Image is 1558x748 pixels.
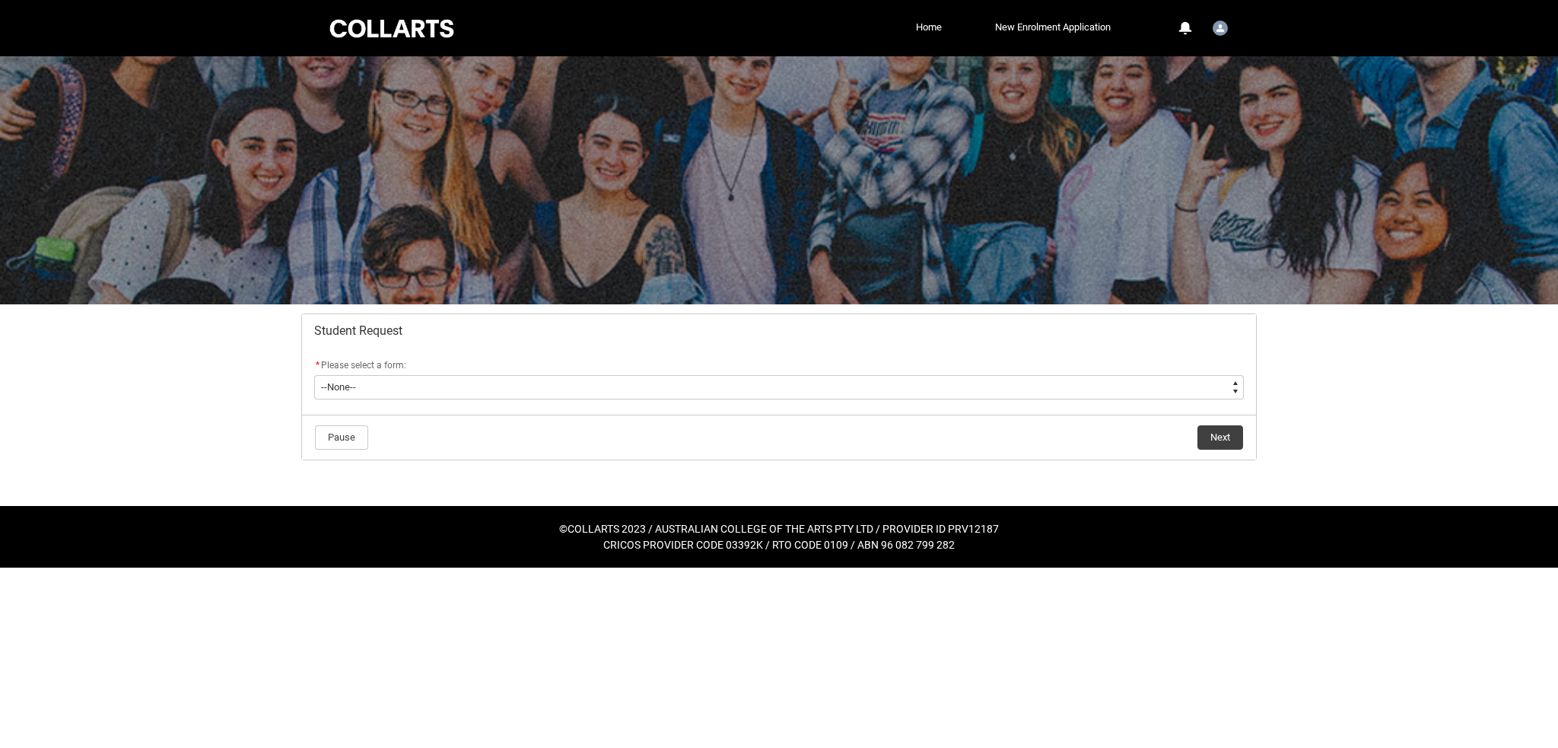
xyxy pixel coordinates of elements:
[301,314,1257,460] article: Redu_Student_Request flow
[1209,14,1232,39] button: User Profile Student.tmcewan.20241475
[315,425,368,450] button: Pause
[321,360,406,371] span: Please select a form:
[1213,21,1228,36] img: Student.tmcewan.20241475
[991,16,1114,39] a: New Enrolment Application
[1197,425,1243,450] button: Next
[912,16,946,39] a: Home
[316,360,320,371] abbr: required
[314,323,402,339] span: Student Request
